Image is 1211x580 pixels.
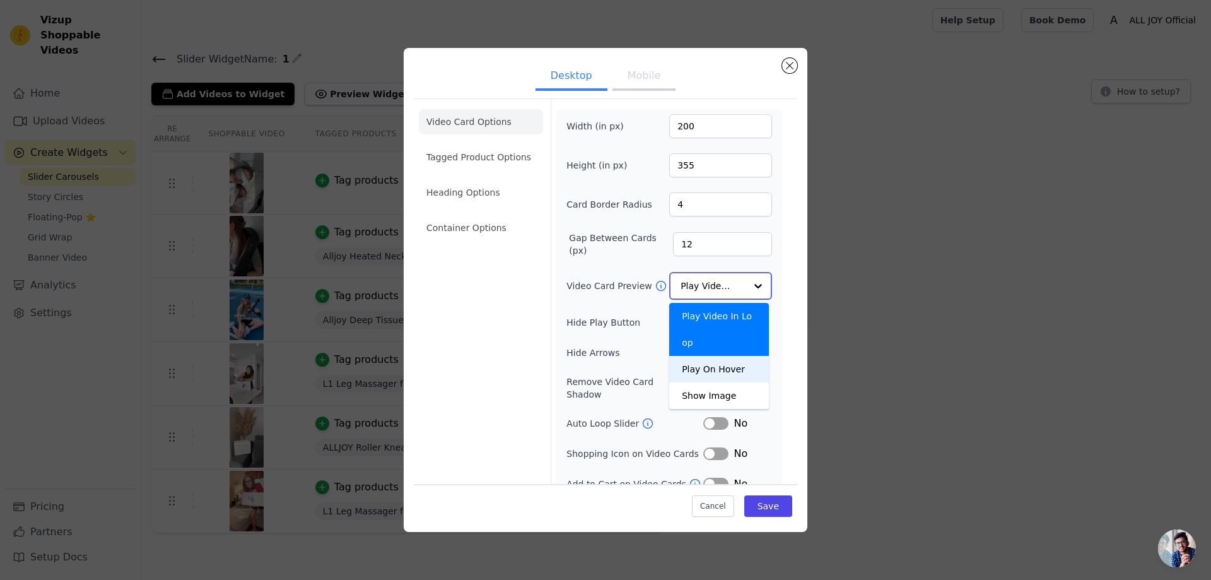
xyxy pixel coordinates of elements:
[782,58,797,73] button: Close modal
[734,446,747,461] span: No
[669,356,769,382] div: Play On Hover
[569,232,673,257] label: Gap Between Cards (px)
[1158,530,1196,567] div: Open chat
[566,198,652,211] label: Card Border Radius
[612,63,676,91] button: Mobile
[419,215,543,240] li: Container Options
[692,495,734,517] button: Cancel
[566,346,703,359] label: Hide Arrows
[669,382,769,409] div: Show Image
[734,416,747,431] span: No
[566,417,641,430] label: Auto Loop Slider
[566,447,703,460] label: Shopping Icon on Video Cards
[566,376,691,401] label: Remove Video Card Shadow
[566,159,635,172] label: Height (in px)
[566,478,689,490] label: Add to Cart on Video Cards
[566,120,635,133] label: Width (in px)
[734,476,747,492] span: No
[566,316,703,329] label: Hide Play Button
[669,303,769,356] div: Play Video In Loop
[566,280,654,292] label: Video Card Preview
[419,180,543,205] li: Heading Options
[419,145,543,170] li: Tagged Product Options
[744,495,792,517] button: Save
[535,63,607,91] button: Desktop
[419,109,543,134] li: Video Card Options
